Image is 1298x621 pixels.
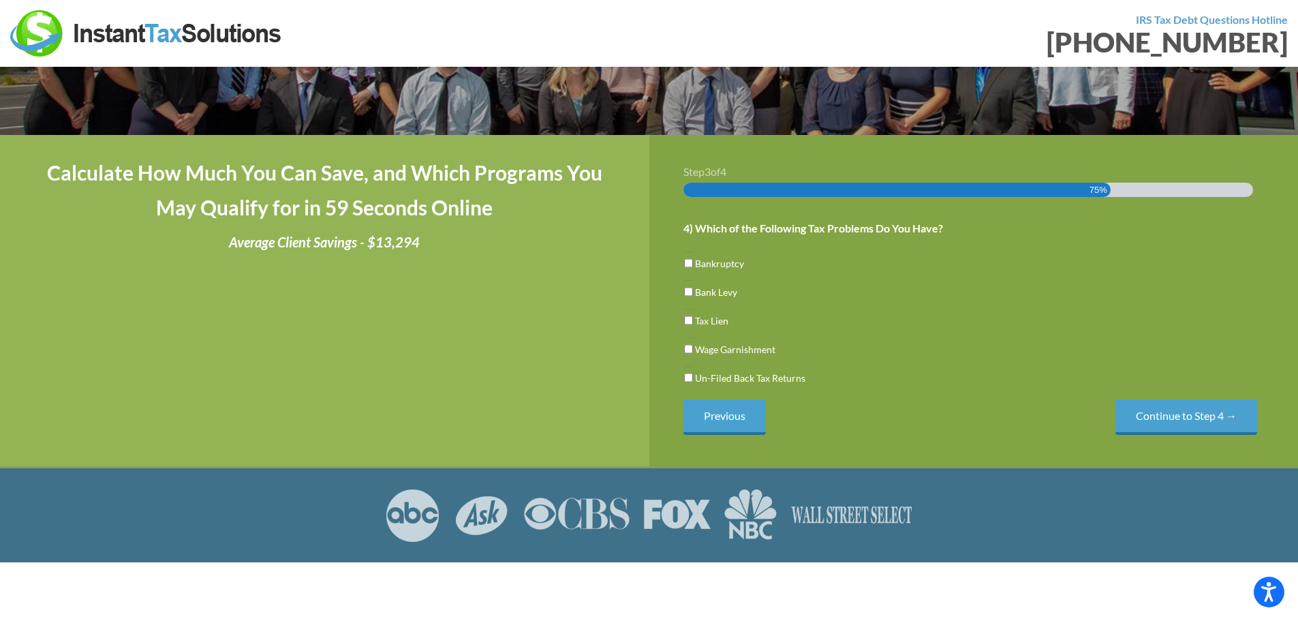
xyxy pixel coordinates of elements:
img: ASK [454,489,510,542]
img: CBS [523,489,630,542]
span: 75% [1090,183,1107,197]
label: Wage Garnishment [695,342,775,357]
input: Previous [683,399,766,434]
h4: Calculate How Much You Can Save, and Which Programs You May Qualify for in 59 Seconds Online [34,155,615,225]
label: Bankruptcy [695,256,744,271]
label: Bank Levy [695,285,737,299]
div: [PHONE_NUMBER] [660,29,1288,56]
i: Average Client Savings - $13,294 [229,234,420,250]
label: Tax Lien [695,314,728,328]
strong: IRS Tax Debt Questions Hotline [1136,13,1288,26]
img: Instant Tax Solutions Logo [10,10,283,57]
label: Un-Filed Back Tax Returns [695,371,805,385]
h3: Step of [683,166,1265,177]
img: FOX [643,489,711,542]
a: Instant Tax Solutions Logo [10,25,283,38]
img: ABC [385,489,440,542]
span: 3 [705,165,711,178]
input: Continue to Step 4 → [1115,399,1257,434]
span: 4 [720,165,726,178]
img: NBC [724,489,777,542]
img: Wall Street Select [790,489,914,542]
label: 4) Which of the Following Tax Problems Do You Have? [683,222,943,236]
